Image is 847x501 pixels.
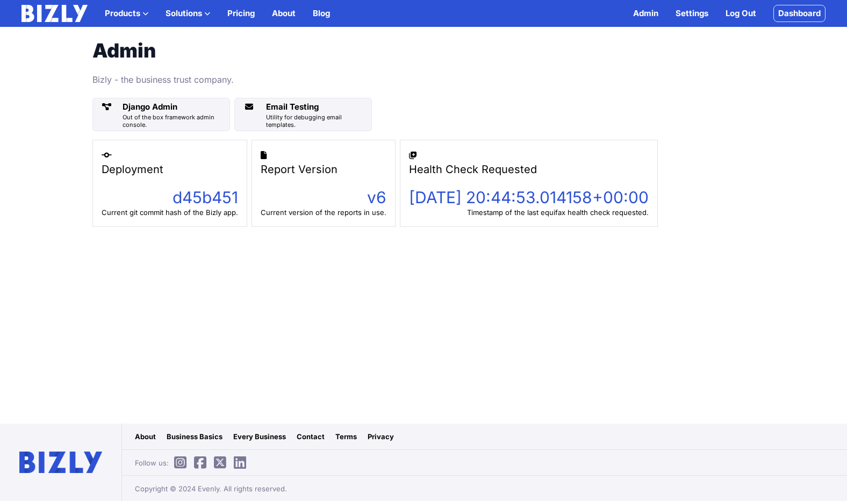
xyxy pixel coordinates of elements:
div: Timestamp of the last equifax health check requested. [409,207,649,218]
span: Copyright © 2024 Evenly. All rights reserved. [135,483,287,494]
div: v6 [261,188,386,207]
a: Privacy [368,431,394,442]
div: d45b451 [102,188,238,207]
a: About [272,7,296,20]
div: [DATE] 20:44:53.014158+00:00 [409,188,649,207]
span: Follow us: [135,457,252,468]
div: Health Check Requested [409,162,649,177]
a: Log Out [726,7,756,20]
a: Blog [313,7,330,20]
a: About [135,431,156,442]
div: Utility for debugging email templates. [266,113,367,128]
div: Email Testing [266,101,367,113]
a: Email Testing Utility for debugging email templates. [234,98,372,131]
a: Every Business [233,431,286,442]
a: Django Admin Out of the box framework admin console. [92,98,230,131]
div: Current git commit hash of the Bizly app. [102,207,238,218]
button: Products [105,7,148,20]
div: Out of the box framework admin console. [123,113,225,128]
a: Business Basics [167,431,222,442]
div: Django Admin [123,101,225,113]
button: Solutions [166,7,210,20]
a: Dashboard [773,5,826,22]
a: Settings [676,7,708,20]
div: Deployment [102,162,238,177]
a: Pricing [227,7,255,20]
p: Bizly - the business trust company. [92,72,442,87]
div: Report Version [261,162,386,177]
a: Contact [297,431,325,442]
a: Admin [633,7,658,20]
h1: Admin [92,40,442,61]
div: Current version of the reports in use. [261,207,386,218]
a: Terms [335,431,357,442]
